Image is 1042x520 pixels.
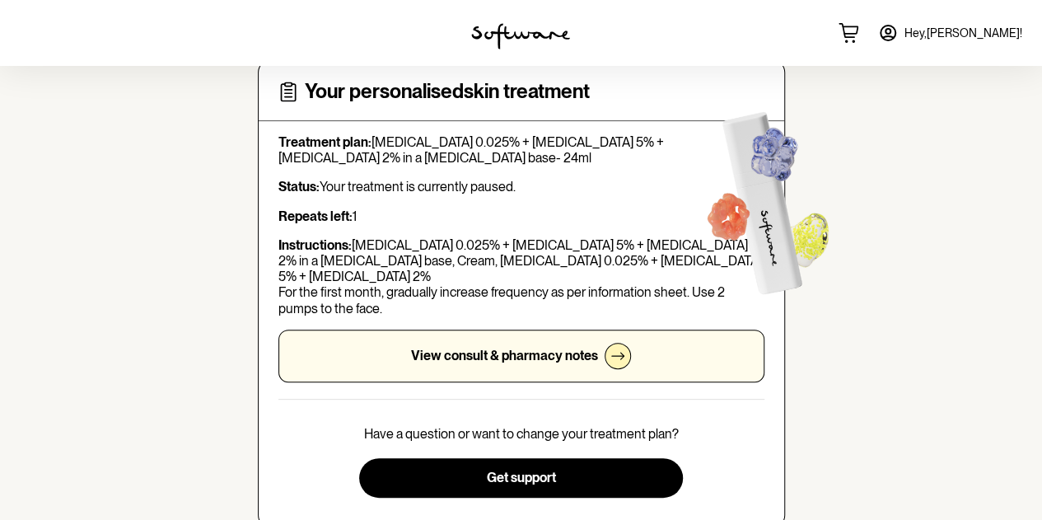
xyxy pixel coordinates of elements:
p: [MEDICAL_DATA] 0.025% + [MEDICAL_DATA] 5% + [MEDICAL_DATA] 2% in a [MEDICAL_DATA] base- 24ml [278,134,764,166]
strong: Treatment plan: [278,134,371,150]
a: Hey,[PERSON_NAME]! [868,13,1032,53]
p: Have a question or want to change your treatment plan? [364,426,679,442]
p: 1 [278,208,764,224]
button: Get support [359,458,683,498]
h4: Your personalised skin treatment [305,80,590,104]
strong: Status: [278,179,320,194]
p: View consult & pharmacy notes [411,348,598,363]
img: Software treatment bottle [672,80,857,316]
span: Hey, [PERSON_NAME] ! [904,26,1022,40]
strong: Repeats left: [278,208,353,224]
p: [MEDICAL_DATA] 0.025% + [MEDICAL_DATA] 5% + [MEDICAL_DATA] 2% in a [MEDICAL_DATA] base, Cream, [M... [278,237,764,316]
img: software logo [471,23,570,49]
strong: Instructions: [278,237,352,253]
p: Your treatment is currently paused. [278,179,764,194]
span: Get support [486,470,555,485]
